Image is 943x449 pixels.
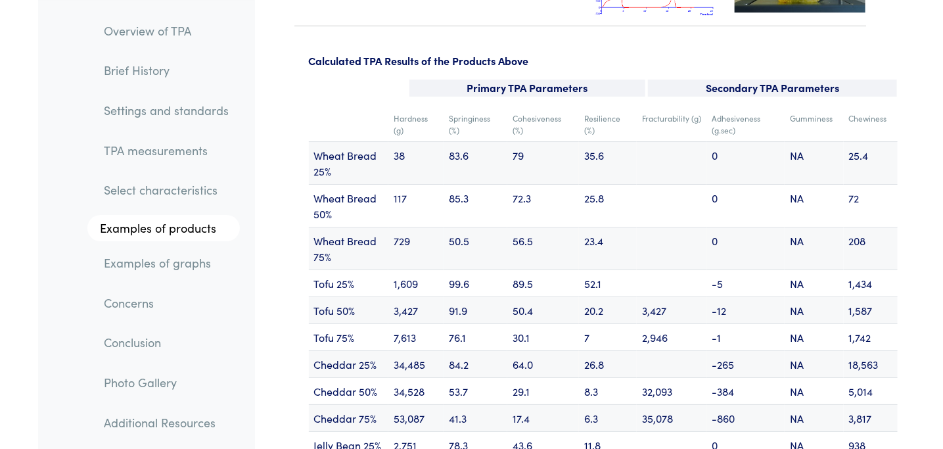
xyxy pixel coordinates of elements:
[785,404,843,431] td: NA
[388,184,444,227] td: 117
[388,270,444,296] td: 1,609
[844,377,898,404] td: 5,014
[388,227,444,270] td: 729
[309,296,388,323] td: Tofu 50%
[706,270,785,296] td: -5
[844,323,898,350] td: 1,742
[444,184,507,227] td: 85.3
[309,270,388,296] td: Tofu 25%
[785,270,843,296] td: NA
[706,107,785,142] td: Adhesiveness (g.sec)
[409,80,645,97] p: Primary TPA Parameters
[444,296,507,323] td: 91.9
[579,107,637,142] td: Resilience (%)
[444,404,507,431] td: 41.3
[579,377,637,404] td: 8.3
[579,141,637,184] td: 35.6
[579,270,637,296] td: 52.1
[507,107,579,142] td: Cohesiveness (%)
[94,16,240,46] a: Overview of TPA
[309,184,388,227] td: Wheat Bread 50%
[637,404,706,431] td: 35,078
[94,135,240,166] a: TPA measurements
[706,296,785,323] td: -12
[706,404,785,431] td: -860
[785,107,843,142] td: Gumminess
[579,404,637,431] td: 6.3
[309,350,388,377] td: Cheddar 25%
[388,350,444,377] td: 34,485
[637,323,706,350] td: 2,946
[844,184,898,227] td: 72
[388,141,444,184] td: 38
[507,350,579,377] td: 64.0
[388,377,444,404] td: 34,528
[706,350,785,377] td: -265
[637,296,706,323] td: 3,427
[785,350,843,377] td: NA
[94,56,240,86] a: Brief History
[388,107,444,142] td: Hardness (g)
[579,296,637,323] td: 20.2
[844,270,898,296] td: 1,434
[785,141,843,184] td: NA
[444,323,507,350] td: 76.1
[309,377,388,404] td: Cheddar 50%
[309,227,388,270] td: Wheat Bread 75%
[94,288,240,318] a: Concerns
[309,404,388,431] td: Cheddar 75%
[507,404,579,431] td: 17.4
[579,323,637,350] td: 7
[706,184,785,227] td: 0
[444,377,507,404] td: 53.7
[579,227,637,270] td: 23.4
[648,80,897,97] p: Secondary TPA Parameters
[844,141,898,184] td: 25.4
[444,141,507,184] td: 83.6
[444,270,507,296] td: 99.6
[706,227,785,270] td: 0
[94,248,240,278] a: Examples of graphs
[579,350,637,377] td: 26.8
[507,141,579,184] td: 79
[388,323,444,350] td: 7,613
[94,95,240,126] a: Settings and standards
[706,323,785,350] td: -1
[507,323,579,350] td: 30.1
[844,227,898,270] td: 208
[388,296,444,323] td: 3,427
[444,350,507,377] td: 84.2
[844,350,898,377] td: 18,563
[94,367,240,398] a: Photo Gallery
[507,296,579,323] td: 50.4
[309,141,388,184] td: Wheat Bread 25%
[844,107,898,142] td: Chewiness
[579,184,637,227] td: 25.8
[844,296,898,323] td: 1,587
[785,296,843,323] td: NA
[844,404,898,431] td: 3,817
[309,323,388,350] td: Tofu 75%
[94,176,240,206] a: Select characteristics
[637,107,706,142] td: Fracturability (g)
[785,184,843,227] td: NA
[87,216,240,242] a: Examples of products
[94,408,240,438] a: Additional Resources
[507,270,579,296] td: 89.5
[309,53,898,70] p: Calculated TPA Results of the Products Above
[706,377,785,404] td: -384
[388,404,444,431] td: 53,087
[785,227,843,270] td: NA
[706,141,785,184] td: 0
[94,328,240,358] a: Conclusion
[444,107,507,142] td: Springiness (%)
[785,323,843,350] td: NA
[507,227,579,270] td: 56.5
[507,184,579,227] td: 72.3
[785,377,843,404] td: NA
[444,227,507,270] td: 50.5
[637,377,706,404] td: 32,093
[507,377,579,404] td: 29.1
